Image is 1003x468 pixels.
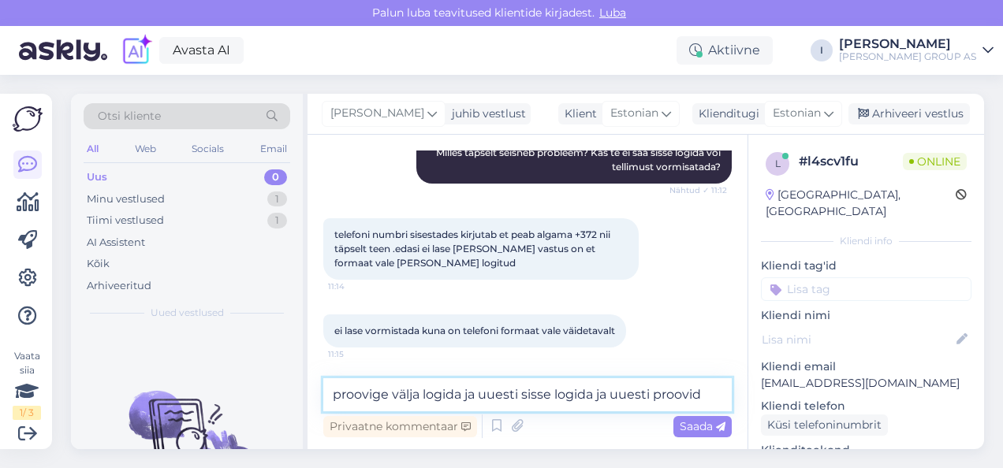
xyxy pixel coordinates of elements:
div: Arhiveeri vestlus [848,103,970,124]
img: Askly Logo [13,106,43,132]
span: 11:15 [328,348,387,360]
div: 0 [264,169,287,185]
p: Kliendi nimi [761,307,971,324]
div: Privaatne kommentaar [323,416,477,437]
div: Minu vestlused [87,191,165,207]
p: Kliendi telefon [761,398,971,414]
div: Kliendi info [761,234,971,248]
div: Uus [87,169,107,185]
a: [PERSON_NAME][PERSON_NAME] GROUP AS [839,38,994,63]
div: [PERSON_NAME] GROUP AS [839,50,976,63]
div: Aktiivne [677,36,773,65]
div: juhib vestlust [446,106,526,122]
a: Avasta AI [159,37,244,64]
div: Socials [188,139,227,159]
div: Klienditugi [692,106,759,122]
p: Kliendi email [761,358,971,375]
span: Uued vestlused [151,306,224,320]
div: Vaata siia [13,349,41,420]
span: 11:14 [328,280,387,292]
span: l [775,158,781,169]
div: All [84,139,102,159]
span: Luba [595,6,631,20]
div: Web [132,139,159,159]
div: [GEOGRAPHIC_DATA], [GEOGRAPHIC_DATA] [766,187,956,220]
div: 1 [267,191,287,207]
span: Saada [680,419,725,433]
div: Klient [558,106,597,122]
textarea: proovige välja logida ja uuesti sisse logida ja uuesti proovid [323,378,732,411]
span: Estonian [773,105,821,122]
input: Lisa tag [761,277,971,301]
div: Tiimi vestlused [87,213,164,228]
p: [EMAIL_ADDRESS][DOMAIN_NAME] [761,375,971,392]
span: telefoni numbri sisestades kirjutab et peab algama +372 nii täpselt teen .edasi ei lase [PERSON_N... [334,228,613,269]
span: Nähtud ✓ 11:12 [668,184,727,196]
span: Online [903,153,967,170]
img: explore-ai [120,34,153,67]
span: [PERSON_NAME] [330,105,424,122]
div: [PERSON_NAME] [839,38,976,50]
div: # l4scv1fu [799,152,903,171]
p: Kliendi tag'id [761,258,971,274]
div: Küsi telefoninumbrit [761,414,888,436]
span: Otsi kliente [98,108,161,124]
div: I [811,39,833,61]
p: Klienditeekond [761,442,971,459]
div: Arhiveeritud [87,278,151,294]
span: ei lase vormistada kuna on telefoni formaat vale väidetavalt [334,325,615,336]
span: Estonian [610,105,658,122]
div: Kõik [87,256,110,272]
div: Email [257,139,290,159]
div: AI Assistent [87,235,145,251]
input: Lisa nimi [762,331,953,348]
div: 1 [267,213,287,228]
div: 1 / 3 [13,406,41,420]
